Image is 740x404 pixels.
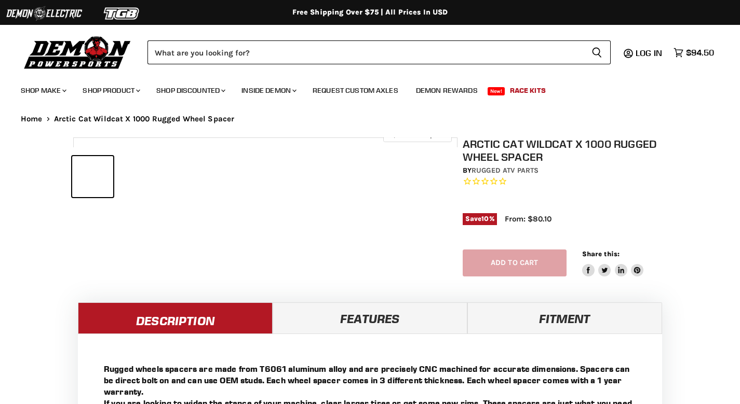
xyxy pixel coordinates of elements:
[13,80,73,101] a: Shop Make
[582,249,644,277] aside: Share this:
[234,80,303,101] a: Inside Demon
[21,115,43,123] a: Home
[463,213,497,225] span: Save %
[505,214,551,224] span: From: $80.10
[388,131,446,138] span: Click to expand
[147,40,611,64] form: Product
[21,34,134,71] img: Demon Powersports
[631,48,668,58] a: Log in
[273,302,467,333] a: Features
[467,302,662,333] a: Fitment
[305,80,406,101] a: Request Custom Axles
[408,80,486,101] a: Demon Rewards
[75,80,146,101] a: Shop Product
[582,250,620,258] span: Share this:
[686,48,714,58] span: $94.50
[463,165,672,176] div: by
[5,4,83,23] img: Demon Electric Logo 2
[668,45,719,60] a: $94.50
[72,156,113,197] button: Arctic Cat Wildcat X 1000 Rugged Wheel Spacer thumbnail
[149,80,232,101] a: Shop Discounted
[481,215,489,222] span: 10
[54,115,235,123] span: Arctic Cat Wildcat X 1000 Rugged Wheel Spacer
[13,76,711,101] ul: Main menu
[583,40,611,64] button: Search
[78,302,273,333] a: Description
[502,80,554,101] a: Race Kits
[147,40,583,64] input: Search
[636,48,662,58] span: Log in
[463,176,672,187] span: Rated 0.0 out of 5 stars 0 reviews
[463,137,672,163] h1: Arctic Cat Wildcat X 1000 Rugged Wheel Spacer
[83,4,161,23] img: TGB Logo 2
[472,166,539,175] a: Rugged ATV Parts
[488,87,505,95] span: New!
